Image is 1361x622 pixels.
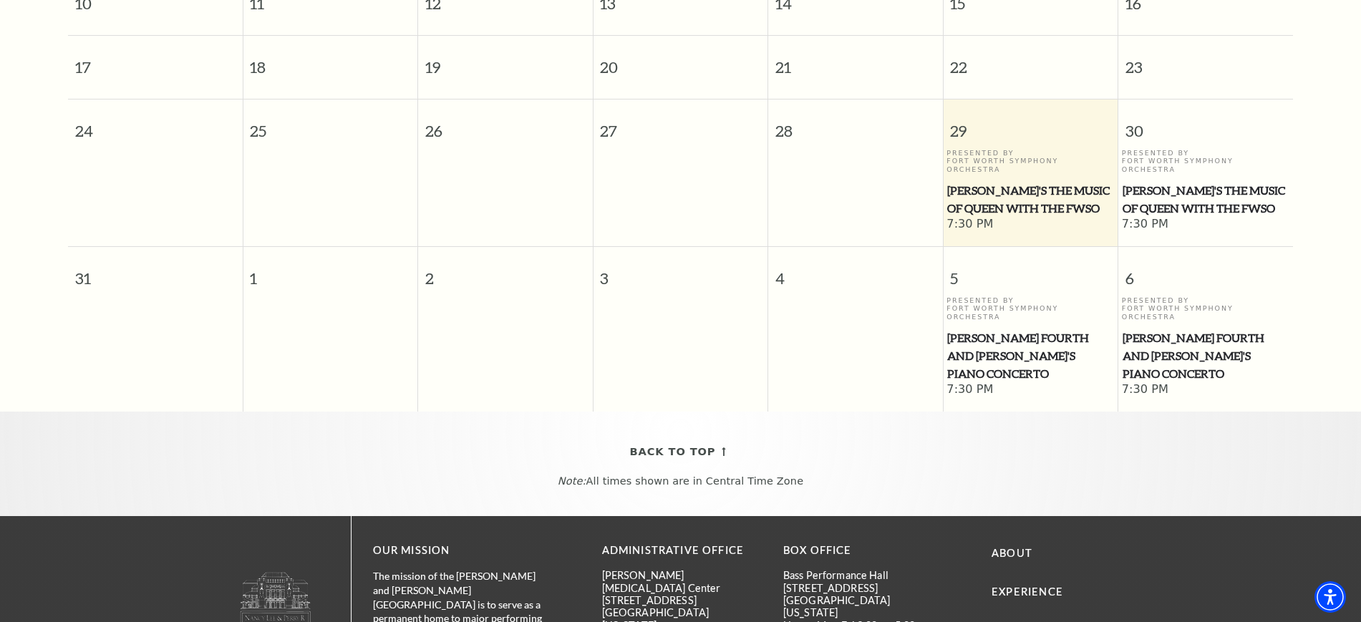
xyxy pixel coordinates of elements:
[783,594,943,619] p: [GEOGRAPHIC_DATA][US_STATE]
[992,585,1063,598] a: Experience
[1314,581,1346,613] div: Accessibility Menu
[68,36,243,85] span: 17
[418,36,592,85] span: 19
[944,36,1118,85] span: 22
[1118,247,1293,296] span: 6
[947,329,1113,382] span: [PERSON_NAME] Fourth and [PERSON_NAME]'s Piano Concerto
[418,99,592,149] span: 26
[602,542,762,560] p: Administrative Office
[243,99,417,149] span: 25
[783,582,943,594] p: [STREET_ADDRESS]
[1118,99,1293,149] span: 30
[558,475,586,487] em: Note:
[68,99,243,149] span: 24
[783,542,943,560] p: BOX OFFICE
[1122,217,1289,233] span: 7:30 PM
[594,36,767,85] span: 20
[944,247,1118,296] span: 5
[783,569,943,581] p: Bass Performance Hall
[418,247,592,296] span: 2
[947,182,1113,217] span: [PERSON_NAME]'s The Music of Queen with the FWSO
[1122,182,1289,217] a: Windborne's The Music of Queen with the FWSO
[68,247,243,296] span: 31
[594,99,767,149] span: 27
[602,594,762,606] p: [STREET_ADDRESS]
[1118,36,1293,85] span: 23
[944,99,1118,149] span: 29
[768,99,942,149] span: 28
[594,247,767,296] span: 3
[602,569,762,594] p: [PERSON_NAME][MEDICAL_DATA] Center
[1123,329,1289,382] span: [PERSON_NAME] Fourth and [PERSON_NAME]'s Piano Concerto
[1123,182,1289,217] span: [PERSON_NAME]'s The Music of Queen with the FWSO
[14,475,1347,487] p: All times shown are in Central Time Zone
[243,247,417,296] span: 1
[768,247,942,296] span: 4
[768,36,942,85] span: 21
[992,547,1032,559] a: About
[946,329,1114,382] a: Brahms Fourth and Grieg's Piano Concerto
[1122,296,1289,321] p: Presented By Fort Worth Symphony Orchestra
[373,542,552,560] p: OUR MISSION
[946,296,1114,321] p: Presented By Fort Worth Symphony Orchestra
[243,36,417,85] span: 18
[1122,382,1289,398] span: 7:30 PM
[630,443,716,461] span: Back To Top
[946,182,1114,217] a: Windborne's The Music of Queen with the FWSO
[946,382,1114,398] span: 7:30 PM
[1122,329,1289,382] a: Brahms Fourth and Grieg's Piano Concerto
[946,149,1114,173] p: Presented By Fort Worth Symphony Orchestra
[1122,149,1289,173] p: Presented By Fort Worth Symphony Orchestra
[946,217,1114,233] span: 7:30 PM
